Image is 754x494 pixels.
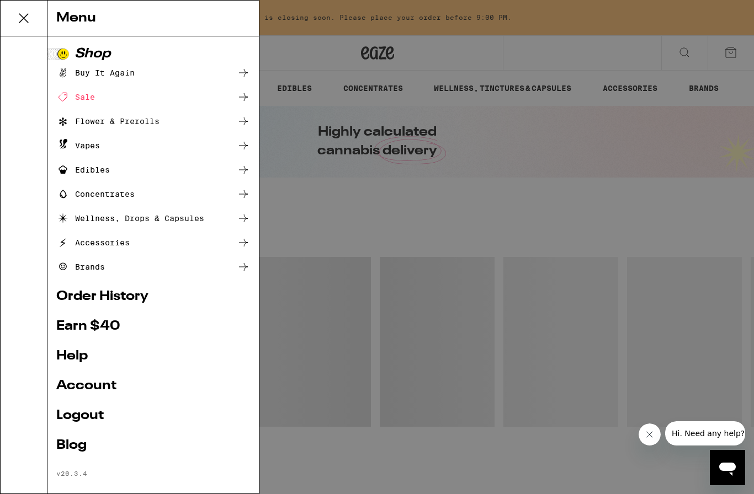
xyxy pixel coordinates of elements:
a: Blog [56,439,250,452]
a: Wellness, Drops & Capsules [56,212,250,225]
a: Shop [56,47,250,61]
div: Edibles [56,163,110,176]
a: Vapes [56,139,250,152]
a: Help [56,350,250,363]
a: Brands [56,260,250,273]
a: Buy It Again [56,66,250,79]
iframe: Close message [639,423,661,445]
div: Buy It Again [56,66,135,79]
div: Concentrates [56,187,135,201]
div: Sale [56,90,95,104]
a: Accessories [56,236,250,249]
div: Vapes [56,139,100,152]
iframe: Message from company [665,421,745,445]
div: Menu [47,1,259,36]
iframe: Button to launch messaging window [710,450,745,485]
a: Concentrates [56,187,250,201]
div: Accessories [56,236,130,249]
div: Brands [56,260,105,273]
a: Sale [56,90,250,104]
a: Flower & Prerolls [56,115,250,128]
a: Edibles [56,163,250,176]
div: Flower & Prerolls [56,115,160,128]
div: Wellness, Drops & Capsules [56,212,204,225]
a: Earn $ 40 [56,320,250,333]
a: Order History [56,290,250,303]
a: Account [56,379,250,393]
a: Logout [56,409,250,422]
span: v 20.3.4 [56,470,87,477]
